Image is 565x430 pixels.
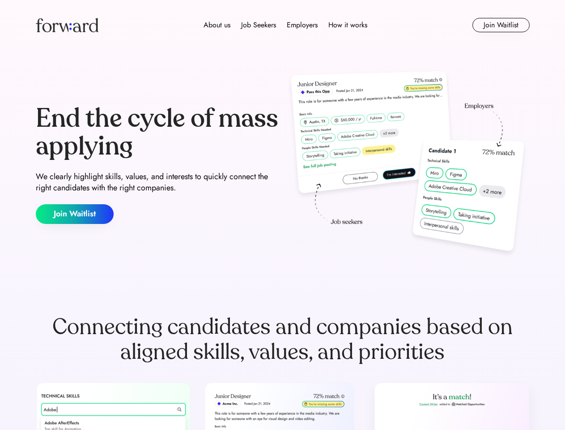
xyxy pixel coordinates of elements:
div: How it works [328,20,367,30]
img: Forward logo [36,18,98,32]
button: Join Waitlist [36,204,114,224]
div: Job Seekers [241,20,276,30]
div: We clearly highlight skills, values, and interests to quickly connect the right candidates with t... [36,171,279,193]
div: About us [204,20,230,30]
div: Connecting candidates and companies based on aligned skills, values, and priorities [36,314,530,365]
button: Join Waitlist [472,18,530,32]
img: hero-image.png [286,68,530,261]
div: Employers [287,20,318,30]
div: End the cycle of mass applying [36,105,279,160]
